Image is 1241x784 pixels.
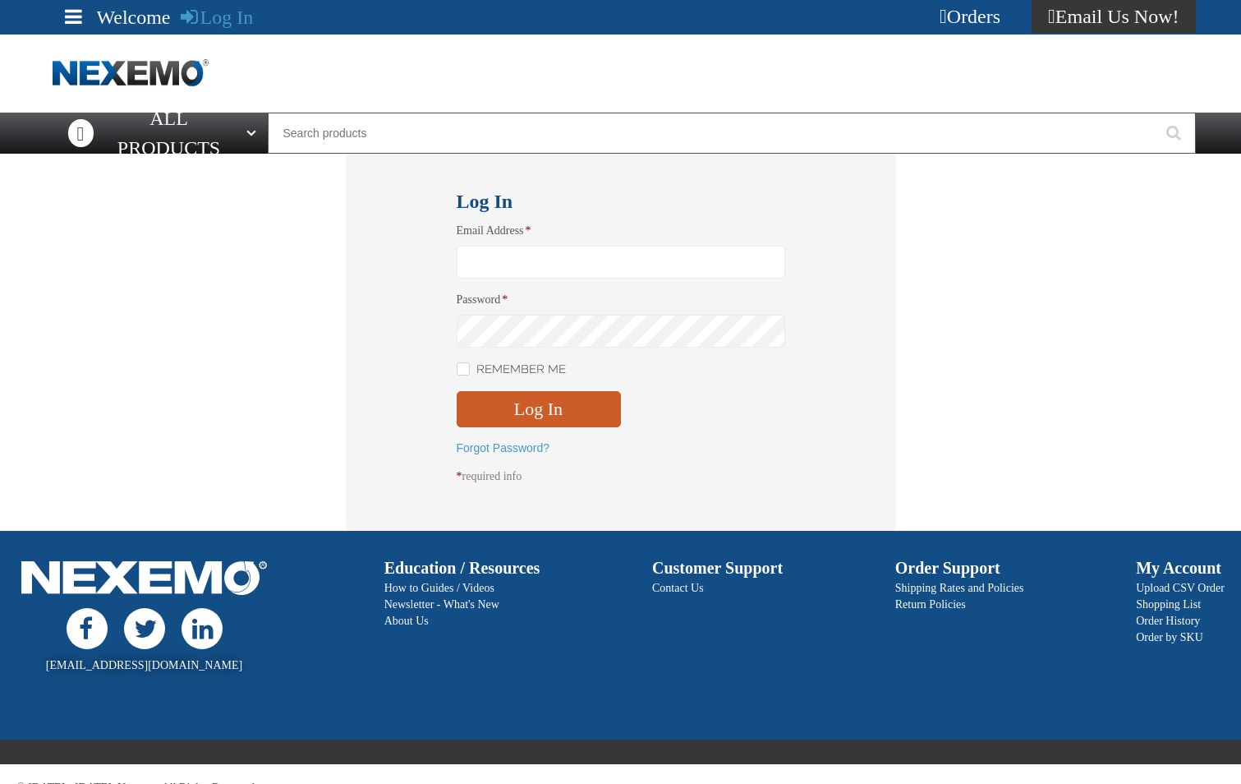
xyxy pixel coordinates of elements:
[46,659,243,671] a: [EMAIL_ADDRESS][DOMAIN_NAME]
[1136,598,1201,611] a: Shopping List
[1136,631,1203,643] a: Order by SKU
[457,187,785,216] h1: Log In
[895,598,966,611] a: Return Policies
[53,59,209,88] a: Home
[268,113,1196,154] input: Search
[53,59,209,88] img: Nexemo logo
[652,556,783,580] h2: Customer Support
[100,104,237,163] span: All Products
[652,582,704,594] a: Contact Us
[1136,582,1225,594] a: Upload CSV Order
[457,362,566,378] label: Remember Me
[457,293,785,308] label: Password
[1155,113,1196,154] button: Start Searching
[384,615,429,627] a: About Us
[457,391,621,427] button: Log In
[1136,556,1225,580] h2: My Account
[181,7,254,28] a: Log In
[457,441,550,454] a: Forgot Password?
[895,582,1024,594] a: Shipping Rates and Policies
[384,556,540,580] h2: Education / Resources
[457,362,470,376] input: Remember Me
[895,556,1024,580] h2: Order Support
[241,113,268,154] button: Open All Products pages
[457,469,785,485] p: required info
[16,556,272,604] img: Nexemo Logo
[384,582,494,594] a: How to Guides / Videos
[1136,615,1200,627] a: Order History
[457,224,785,239] label: Email Address
[384,598,499,611] a: Newsletter - What's New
